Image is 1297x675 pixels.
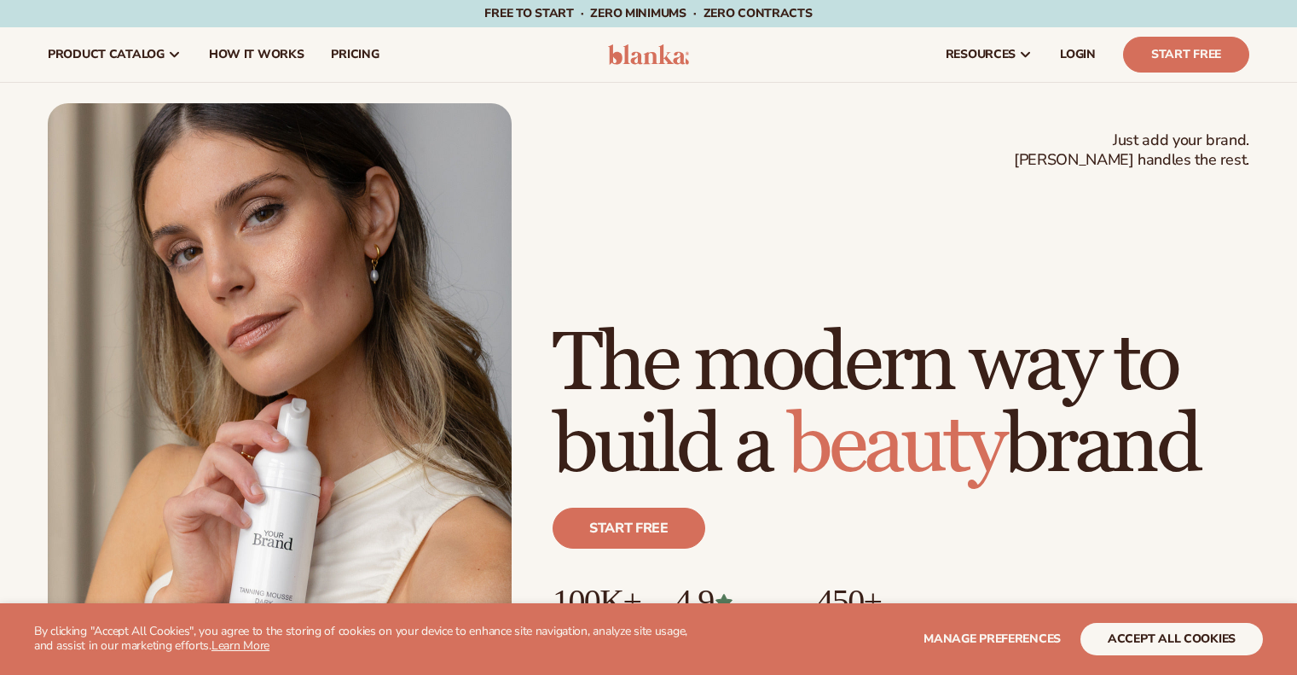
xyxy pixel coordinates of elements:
[34,625,707,654] p: By clicking "Accept All Cookies", you agree to the storing of cookies on your device to enhance s...
[1080,623,1263,655] button: accept all cookies
[1046,27,1109,82] a: LOGIN
[317,27,392,82] a: pricing
[553,323,1249,487] h1: The modern way to build a brand
[1014,131,1249,171] span: Just add your brand. [PERSON_NAME] handles the rest.
[816,583,945,620] p: 450+
[553,508,705,549] a: Start free
[34,27,195,82] a: product catalog
[932,27,1046,82] a: resources
[787,396,1004,496] span: beauty
[1123,37,1249,73] a: Start Free
[924,623,1061,655] button: Manage preferences
[924,631,1061,647] span: Manage preferences
[946,48,1016,61] span: resources
[331,48,379,61] span: pricing
[211,637,269,654] a: Learn More
[553,583,640,620] p: 100K+
[209,48,304,61] span: How It Works
[195,27,318,82] a: How It Works
[1060,48,1096,61] span: LOGIN
[675,583,782,620] p: 4.9
[608,44,689,65] img: logo
[48,48,165,61] span: product catalog
[484,5,812,21] span: Free to start · ZERO minimums · ZERO contracts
